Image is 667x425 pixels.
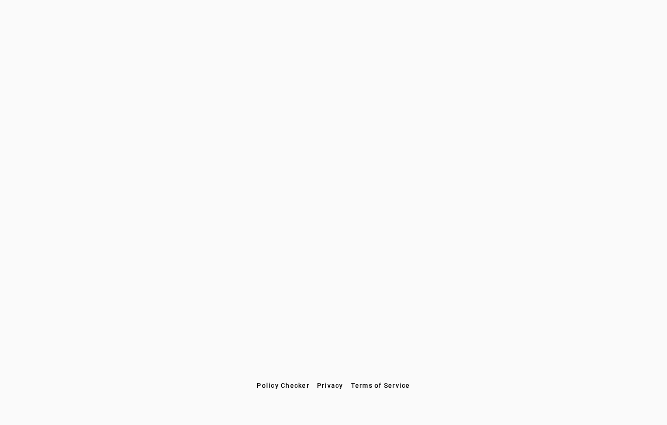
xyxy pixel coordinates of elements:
button: Policy Checker [253,377,313,394]
span: Policy Checker [257,382,309,389]
span: Privacy [317,382,343,389]
span: Terms of Service [351,382,410,389]
button: Privacy [313,377,347,394]
button: Terms of Service [347,377,414,394]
